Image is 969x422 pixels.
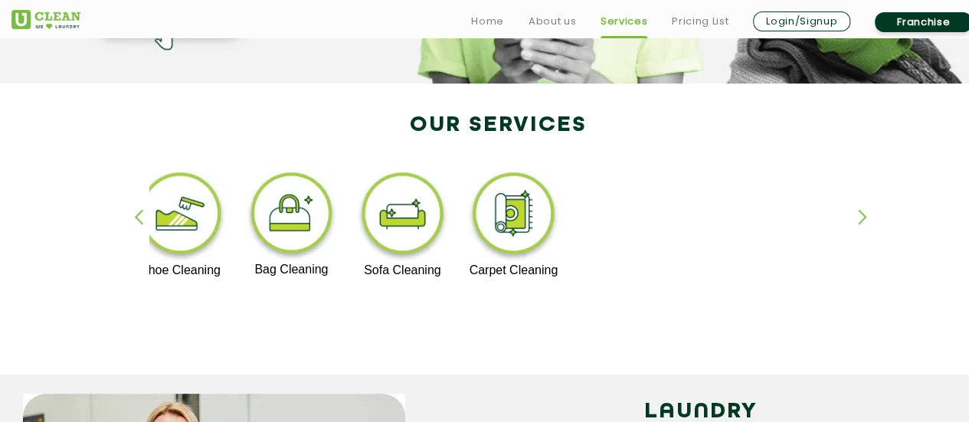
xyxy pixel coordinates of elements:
[244,168,339,263] img: bag_cleaning_11zon.webp
[355,263,450,277] p: Sofa Cleaning
[529,12,576,31] a: About us
[601,12,647,31] a: Services
[11,10,80,29] img: UClean Laundry and Dry Cleaning
[355,168,450,263] img: sofa_cleaning_11zon.webp
[133,263,228,277] p: Shoe Cleaning
[133,168,228,263] img: shoe_cleaning_11zon.webp
[471,12,504,31] a: Home
[466,263,561,277] p: Carpet Cleaning
[753,11,850,31] a: Login/Signup
[244,263,339,276] p: Bag Cleaning
[672,12,728,31] a: Pricing List
[466,168,561,263] img: carpet_cleaning_11zon.webp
